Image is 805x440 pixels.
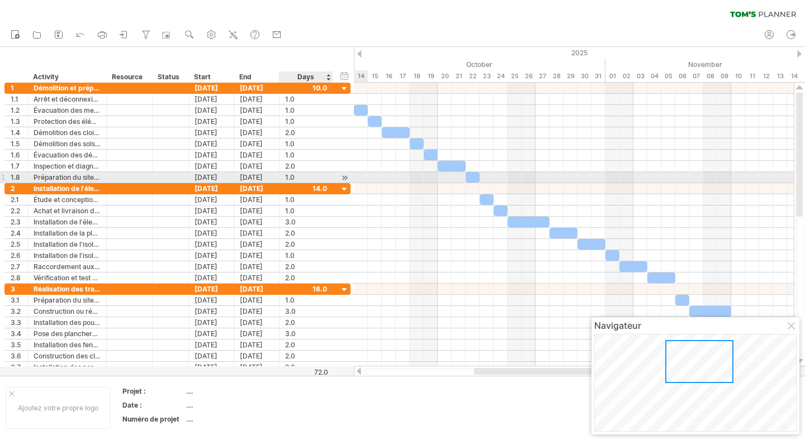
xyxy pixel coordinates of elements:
div: .... [186,386,280,396]
div: [DATE] [189,261,234,272]
div: [DATE] [234,295,280,305]
div: 2.6 [11,250,27,261]
div: Installation des poutres et des colonnes de soutien [34,317,101,328]
div: 1.0 [285,94,327,104]
div: 1.4 [11,127,27,138]
div: [DATE] [234,83,280,93]
div: [DATE] [189,205,234,216]
div: Tuesday, 28 October 2025 [550,70,563,82]
div: Installation de l'électricité : câblage, prises, interrupteurs et luminaires [34,217,101,227]
div: Installation de la plomberie : tuyauterie, robinets et sanitaires [34,228,101,238]
div: [DATE] [234,217,280,227]
div: [DATE] [189,83,234,93]
div: Évacuation des débris et nettoyage du site [34,150,101,160]
div: [DATE] [189,250,234,261]
div: Saturday, 8 November 2025 [703,70,717,82]
div: 1.0 [285,205,327,216]
div: [DATE] [234,328,280,339]
div: 3.2 [11,306,27,317]
div: 3.4 [11,328,27,339]
div: [DATE] [189,284,234,294]
div: 72.0 [280,368,328,376]
div: Vérification et test des installations électriques, de plomberie et d'isolation [34,272,101,283]
div: 1.5 [11,138,27,149]
div: Wednesday, 22 October 2025 [466,70,480,82]
div: [DATE] [234,239,280,250]
div: Installation des portes intérieures et des huisseries [34,362,101,372]
div: [DATE] [234,127,280,138]
div: [DATE] [234,351,280,361]
div: Inspection et diagnostic des éléments structurels [34,161,101,171]
div: Thursday, 23 October 2025 [480,70,494,82]
div: 3.0 [285,306,327,317]
div: [DATE] [189,351,234,361]
div: Thursday, 30 October 2025 [577,70,591,82]
div: Resource [112,71,146,83]
div: Préparation du site pour les travaux à venir [34,172,101,183]
div: .... [186,400,280,410]
div: Start [194,71,228,83]
div: Monday, 10 November 2025 [731,70,745,82]
div: [DATE] [234,161,280,171]
div: 1.2 [11,105,27,116]
div: 2.0 [285,317,327,328]
div: 3.3 [11,317,27,328]
div: Wednesday, 12 November 2025 [759,70,773,82]
div: Démolition et préparation du site [34,83,101,93]
div: [DATE] [189,150,234,160]
div: Monday, 27 October 2025 [536,70,550,82]
div: End [239,71,273,83]
div: 2.0 [285,362,327,372]
div: Status [158,71,182,83]
div: 2.1 [11,194,27,205]
div: 1.0 [285,295,327,305]
div: Saturday, 1 November 2025 [605,70,619,82]
div: 2.0 [285,261,327,272]
div: [DATE] [234,150,280,160]
div: Réalisation des travaux [PERSON_NAME] œuvre et de cloisonnement [34,284,101,294]
div: [DATE] [234,116,280,127]
div: 3 [11,284,27,294]
div: 2.7 [11,261,27,272]
div: Friday, 24 October 2025 [494,70,508,82]
div: 1.0 [285,105,327,116]
div: Installation de l'isolation des sols et des fenêtres [34,250,101,261]
div: [DATE] [189,161,234,171]
div: Achat et livraison des matériaux et des équipements nécessaires [34,205,101,216]
div: Tuesday, 4 November 2025 [647,70,661,82]
div: 2.3 [11,217,27,227]
div: 1.6 [11,150,27,160]
div: [DATE] [234,284,280,294]
div: [DATE] [234,105,280,116]
div: 1.3 [11,116,27,127]
div: Protection des éléments à conserver [34,116,101,127]
div: 2.0 [285,228,327,238]
div: 2.0 [285,127,327,138]
div: [DATE] [189,328,234,339]
div: [DATE] [189,339,234,350]
div: [DATE] [189,105,234,116]
div: Thursday, 16 October 2025 [382,70,396,82]
div: Construction des cloisons intérieures et des murs non porteurs [34,351,101,361]
div: Friday, 31 October 2025 [591,70,605,82]
div: Wednesday, 15 October 2025 [368,70,382,82]
div: 2.0 [285,272,327,283]
div: Numéro de projet [122,414,184,424]
div: Friday, 7 November 2025 [689,70,703,82]
div: Saturday, 25 October 2025 [508,70,522,82]
div: 2.0 [285,239,327,250]
div: 2.8 [11,272,27,283]
div: [DATE] [189,306,234,317]
div: Friday, 14 November 2025 [787,70,801,82]
div: Projet : [122,386,184,396]
div: 3.6 [11,351,27,361]
div: 3.1 [11,295,27,305]
div: [DATE] [234,94,280,104]
div: Sunday, 9 November 2025 [717,70,731,82]
div: [DATE] [234,138,280,149]
div: [DATE] [234,339,280,350]
div: 1.0 [285,194,327,205]
div: 2.4 [11,228,27,238]
div: [DATE] [234,250,280,261]
div: [DATE] [189,172,234,183]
